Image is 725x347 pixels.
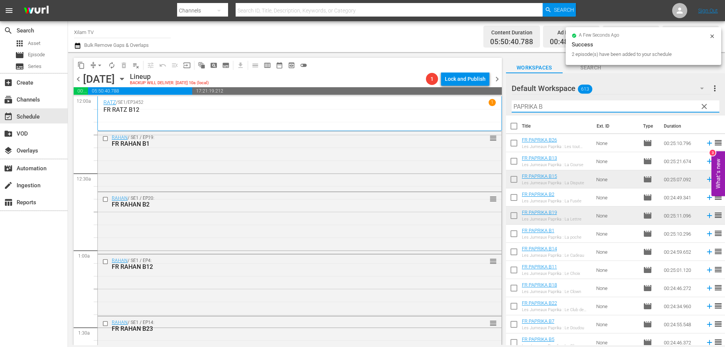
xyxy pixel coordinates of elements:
span: event_available [4,112,13,121]
span: reorder [714,211,723,220]
div: Default Workspace [512,78,711,99]
td: None [593,261,640,279]
span: Select an event to delete [118,59,130,71]
span: Episode [643,247,652,256]
span: reorder [714,229,723,238]
span: Fill episodes with ad slates [169,59,181,71]
span: menu [5,6,14,15]
span: subtitles_outlined [222,62,230,69]
span: Revert to Primary Episode [157,59,169,71]
a: RAHAN [112,135,128,140]
span: calendar_view_week_outlined [264,62,271,69]
span: reorder [714,265,723,274]
a: FR PAPRIKA B15 [522,173,557,179]
a: FR PAPRIKA B13 [522,155,557,161]
button: clear [698,100,710,112]
span: Episode [643,139,652,148]
td: 00:25:07.092 [661,170,702,188]
button: Search [543,3,576,17]
p: FR RATZ B12 [103,106,496,113]
td: None [593,243,640,261]
td: 00:25:10.796 [661,134,702,152]
td: 00:25:01.120 [661,261,702,279]
span: reorder [714,283,723,292]
span: Search [563,63,619,72]
span: 24 hours Lineup View is OFF [298,59,310,71]
span: playlist_remove_outlined [132,62,140,69]
div: Les Jumeaux Paprika : La Dispute [522,180,584,185]
span: Workspaces [506,63,563,72]
a: RAHAN [112,320,128,325]
button: reorder [489,195,497,202]
svg: Add to Schedule [705,284,714,292]
span: reorder [714,338,723,347]
td: 00:24:49.341 [661,188,702,207]
span: VOD [4,129,13,138]
td: None [593,315,640,333]
span: Update Metadata from Key Asset [181,59,193,71]
span: Episode [643,229,652,238]
div: / SE1 / EP20: [112,196,460,208]
span: reorder [714,247,723,256]
td: 00:24:34.960 [661,297,702,315]
a: FR PAPRIKA B26 [522,137,557,143]
span: Search [4,26,13,35]
span: Bulk Remove Gaps & Overlaps [83,42,149,48]
svg: Add to Schedule [705,157,714,165]
span: Asset [15,39,24,48]
svg: Add to Schedule [705,266,714,274]
div: Les Jumeaux Paprika : Le Cadeau [522,253,584,258]
td: None [593,188,640,207]
span: 05:50:40.788 [490,38,533,46]
td: 00:24:59.652 [661,243,702,261]
svg: Add to Schedule [705,193,714,202]
span: Episode [643,302,652,311]
span: 613 [578,81,592,97]
div: BACKUP WILL DELIVER: [DATE] 10a (local) [130,81,209,86]
a: RATZ [103,99,116,105]
span: pageview_outlined [210,62,217,69]
a: RAHAN [112,258,128,263]
span: Ingestion [4,181,13,190]
td: None [593,134,640,152]
span: more_vert [710,84,719,93]
span: 1 [426,76,438,82]
div: / SE1 / EP4: [112,258,460,270]
span: arrow_drop_down [96,62,103,69]
a: RAHAN [112,196,128,201]
div: Content Duration [490,27,533,38]
div: FR RAHAN B2 [112,201,460,208]
a: FR PAPRIKA B18 [522,282,557,288]
td: None [593,225,640,243]
span: toggle_off [300,62,307,69]
span: 00:48:00.000 [550,38,593,46]
a: FR PAPRIKA B7 [522,318,554,324]
span: 17:21:19.212 [192,87,502,95]
span: input [183,62,191,69]
span: reorder [714,138,723,147]
span: Automation [4,164,13,173]
a: FR PAPRIKA B5 [522,336,554,342]
span: 00:48:00.000 [74,87,88,95]
div: / SE1 / EP19: [112,135,460,147]
span: auto_awesome_motion_outlined [198,62,205,69]
div: Les Jumeaux Paprika : La Lettre [522,217,582,222]
td: None [593,170,640,188]
div: Success [572,40,715,49]
span: Episode [643,211,652,220]
div: Les Jumeaux Paprika : La Fusée [522,199,582,204]
span: Reports [4,198,13,207]
a: Sign Out [698,8,718,14]
button: more_vert [710,79,719,97]
div: Les Jumeaux Paprika : Les tout petits épisodes. [522,144,590,149]
div: [DATE] [83,73,115,85]
svg: Add to Schedule [705,248,714,256]
button: Open Feedback Widget [711,151,725,196]
svg: Add to Schedule [705,320,714,328]
span: Copy Lineup [75,59,87,71]
svg: Add to Schedule [705,211,714,220]
div: FR RAHAN B1 [112,140,460,147]
span: clear [700,102,709,111]
span: chevron_right [492,74,502,84]
td: None [593,207,640,225]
